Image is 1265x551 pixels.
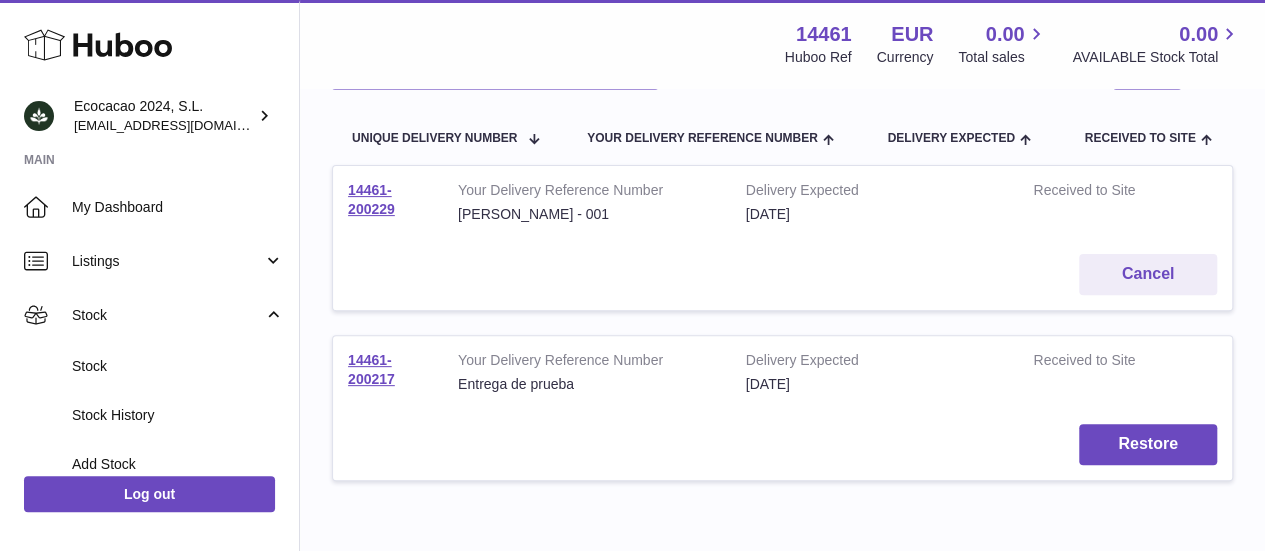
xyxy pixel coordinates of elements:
[72,455,284,474] span: Add Stock
[1079,424,1217,465] button: Restore
[74,97,254,135] div: Ecocacao 2024, S.L.
[458,375,716,394] div: Entrega de prueba
[986,21,1025,48] span: 0.00
[1072,21,1241,67] a: 0.00 AVAILABLE Stock Total
[72,306,263,325] span: Stock
[1033,181,1165,205] strong: Received to Site
[785,48,852,67] div: Huboo Ref
[746,351,1004,375] strong: Delivery Expected
[1072,48,1241,67] span: AVAILABLE Stock Total
[746,181,1004,205] strong: Delivery Expected
[24,101,54,131] img: internalAdmin-14461@internal.huboo.com
[352,132,517,145] span: Unique Delivery Number
[958,48,1047,67] span: Total sales
[72,406,284,425] span: Stock History
[1085,132,1196,145] span: Received to Site
[72,252,263,271] span: Listings
[348,352,395,387] a: 14461-200217
[458,205,716,224] div: [PERSON_NAME] - 001
[72,357,284,376] span: Stock
[348,182,395,217] a: 14461-200229
[458,181,716,205] strong: Your Delivery Reference Number
[72,198,284,217] span: My Dashboard
[458,351,716,375] strong: Your Delivery Reference Number
[1179,21,1218,48] span: 0.00
[24,476,275,512] a: Log out
[891,21,933,48] strong: EUR
[958,21,1047,67] a: 0.00 Total sales
[746,205,1004,224] div: [DATE]
[887,132,1014,145] span: Delivery Expected
[1033,351,1165,375] strong: Received to Site
[587,132,818,145] span: Your Delivery Reference Number
[74,117,294,133] span: [EMAIL_ADDRESS][DOMAIN_NAME]
[796,21,852,48] strong: 14461
[746,375,1004,394] div: [DATE]
[877,48,934,67] div: Currency
[1079,254,1217,295] button: Cancel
